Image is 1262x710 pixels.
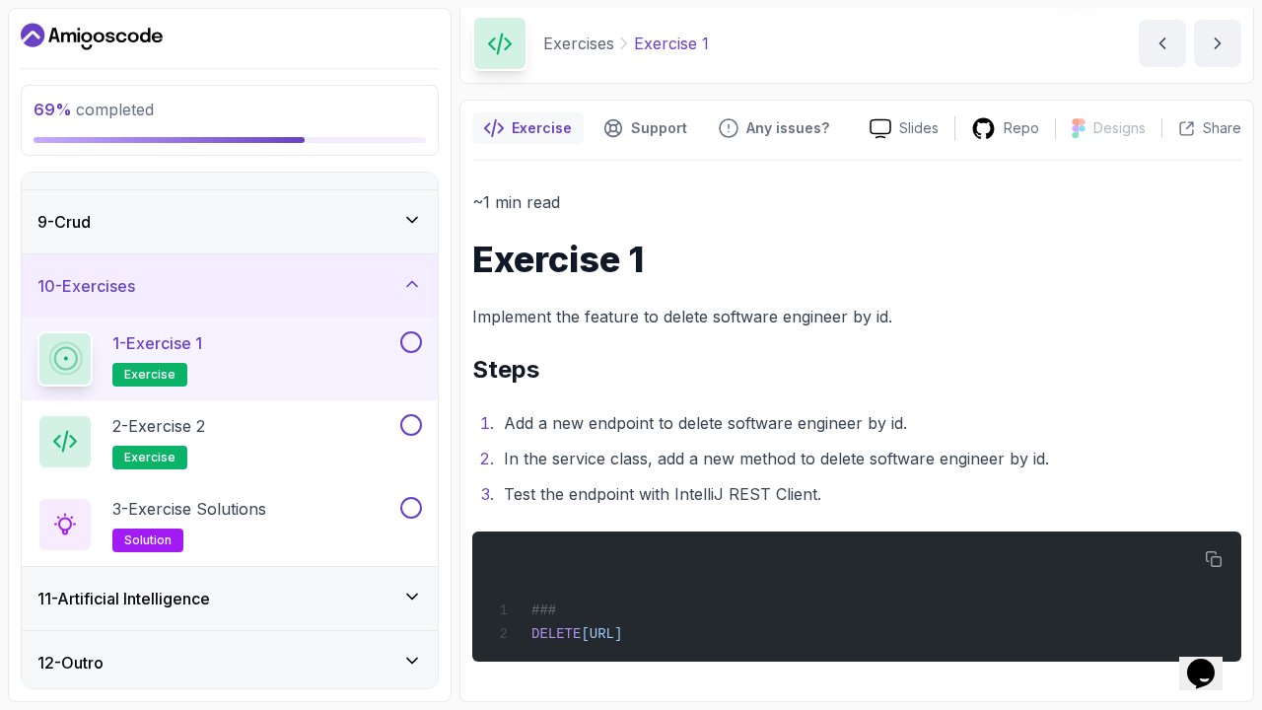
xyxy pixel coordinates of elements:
[531,626,581,642] span: DELETE
[37,651,104,674] h3: 12 - Outro
[543,32,614,55] p: Exercises
[124,532,172,548] span: solution
[112,331,202,355] p: 1 - Exercise 1
[1139,20,1186,67] button: previous content
[1179,631,1242,690] iframe: chat widget
[22,567,438,630] button: 11-Artificial Intelligence
[531,603,556,618] span: ###
[955,116,1055,141] a: Repo
[37,210,91,234] h3: 9 - Crud
[37,274,135,298] h3: 10 - Exercises
[472,303,1241,330] p: Implement the feature to delete software engineer by id.
[34,100,72,119] span: 69 %
[37,331,422,387] button: 1-Exercise 1exercise
[1004,118,1039,138] p: Repo
[854,118,954,139] a: Slides
[124,367,175,383] span: exercise
[498,409,1241,437] li: Add a new endpoint to delete software engineer by id.
[634,32,709,55] p: Exercise 1
[472,188,1241,216] p: ~1 min read
[1161,118,1241,138] button: Share
[707,112,841,144] button: Feedback button
[112,414,205,438] p: 2 - Exercise 2
[37,414,422,469] button: 2-Exercise 2exercise
[22,190,438,253] button: 9-Crud
[592,112,699,144] button: Support button
[37,497,422,552] button: 3-Exercise Solutionssolution
[472,112,584,144] button: notes button
[746,118,829,138] p: Any issues?
[498,445,1241,472] li: In the service class, add a new method to delete software engineer by id.
[124,450,175,465] span: exercise
[472,240,1241,279] h1: Exercise 1
[498,480,1241,508] li: Test the endpoint with IntelliJ REST Client.
[512,118,572,138] p: Exercise
[37,587,210,610] h3: 11 - Artificial Intelligence
[21,21,163,52] a: Dashboard
[1194,20,1241,67] button: next content
[22,254,438,318] button: 10-Exercises
[1093,118,1146,138] p: Designs
[899,118,939,138] p: Slides
[112,497,266,521] p: 3 - Exercise Solutions
[1203,118,1241,138] p: Share
[581,626,622,642] span: [URL]
[22,631,438,694] button: 12-Outro
[34,100,154,119] span: completed
[472,354,1241,386] h2: Steps
[631,118,687,138] p: Support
